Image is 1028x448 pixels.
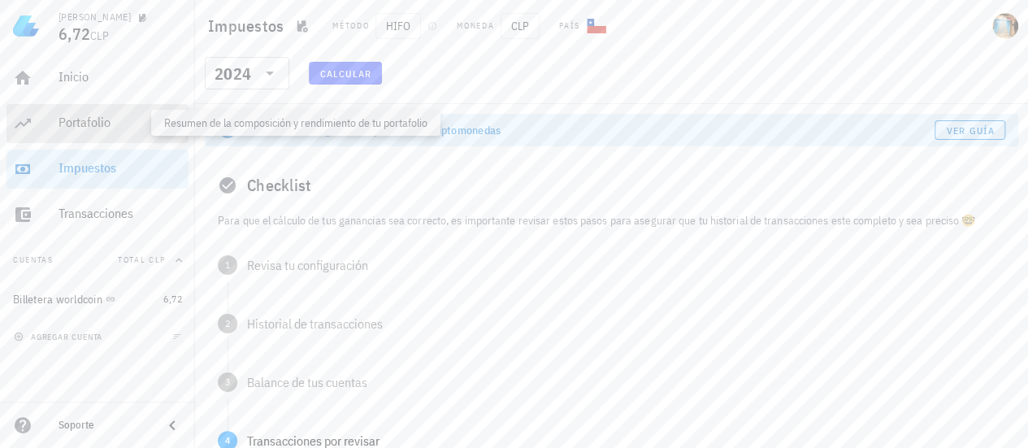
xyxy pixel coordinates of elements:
[10,328,110,345] button: agregar cuenta
[59,160,182,176] div: Impuestos
[59,11,131,24] div: [PERSON_NAME]
[218,211,1005,229] p: Para que el cálculo de tus ganancias sea correcto, es importante revisar estos pasos para asegura...
[935,120,1005,140] a: Ver guía
[59,69,182,85] div: Inicio
[247,259,1005,272] div: Revisa tu configuración
[946,124,995,137] span: Ver guía
[17,332,102,342] span: agregar cuenta
[7,241,189,280] button: CuentasTotal CLP
[332,20,369,33] div: Método
[59,23,90,45] span: 6,72
[7,104,189,143] a: Portafolio
[587,16,606,36] div: CL-icon
[247,434,1005,447] div: Transacciones por revisar
[59,419,150,432] div: Soporte
[457,20,494,33] div: Moneda
[13,293,102,307] div: Billetera worldcoin
[13,13,39,39] img: LedgiFi
[218,372,237,392] span: 3
[208,13,290,39] h1: Impuestos
[205,159,1018,211] div: Checklist
[205,57,289,89] div: 2024
[319,67,371,80] span: Calcular
[59,115,182,130] div: Portafolio
[559,20,580,33] div: País
[375,13,421,39] span: HIFO
[992,13,1018,39] div: avatar
[118,254,166,265] span: Total CLP
[501,13,540,39] span: CLP
[163,293,182,305] span: 6,72
[90,28,109,43] span: CLP
[215,66,251,82] div: 2024
[247,376,1005,389] div: Balance de tus cuentas
[218,314,237,333] span: 2
[218,255,237,275] span: 1
[7,59,189,98] a: Inicio
[59,206,182,221] div: Transacciones
[7,195,189,234] a: Transacciones
[309,62,382,85] button: Calcular
[7,280,189,319] a: Billetera worldcoin 6,72
[247,317,1005,330] div: Historial de transacciones
[250,122,935,138] div: Revisa nuestra guía de impuestos de criptomonedas
[7,150,189,189] a: Impuestos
